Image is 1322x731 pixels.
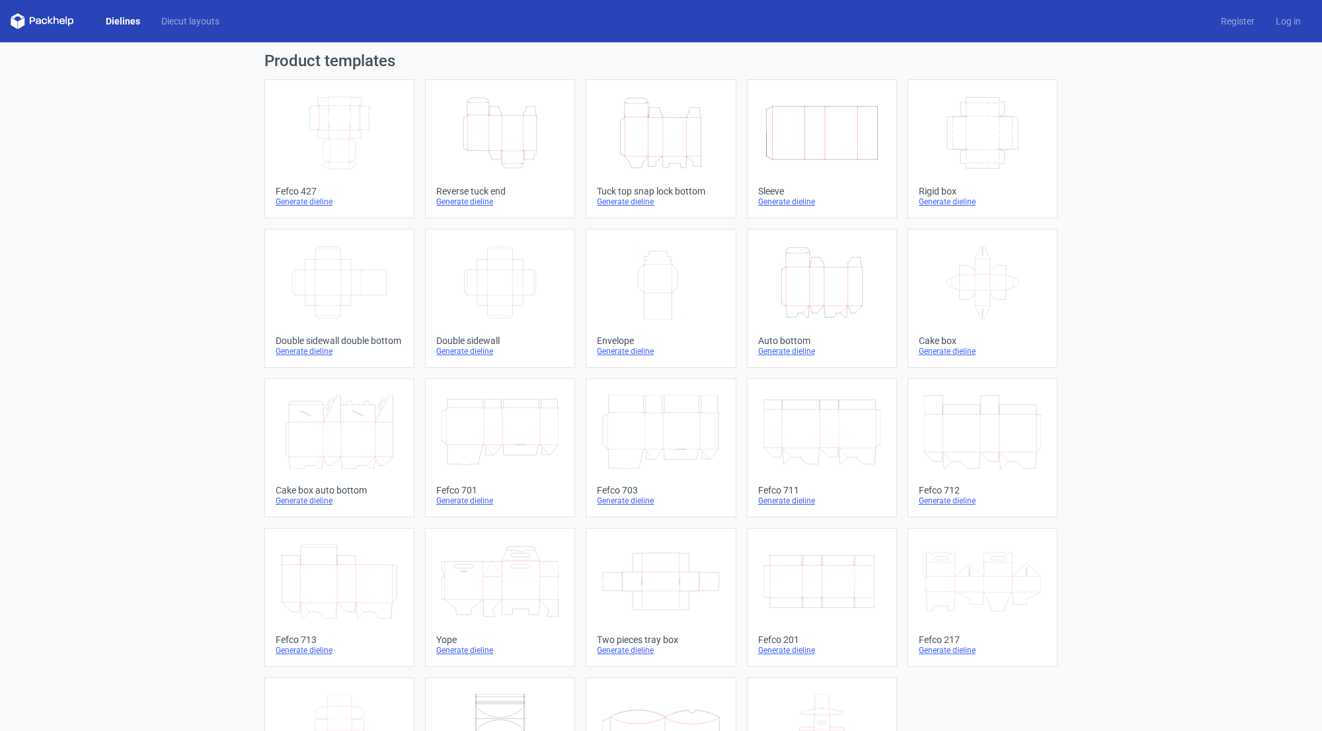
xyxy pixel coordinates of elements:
div: Cake box [919,335,1046,346]
div: Generate dieline [436,346,564,357]
div: Fefco 712 [919,485,1046,495]
a: Two pieces tray boxGenerate dieline [586,528,736,667]
div: Rigid box [919,186,1046,196]
div: Double sidewall [436,335,564,346]
a: Fefco 217Generate dieline [908,528,1058,667]
div: Generate dieline [597,495,724,506]
a: Cake boxGenerate dieline [908,229,1058,368]
div: Generate dieline [436,196,564,207]
div: Generate dieline [597,645,724,656]
div: Two pieces tray box [597,634,724,645]
div: Cake box auto bottom [276,485,403,495]
div: Generate dieline [276,495,403,506]
div: Generate dieline [758,196,886,207]
div: Reverse tuck end [436,186,564,196]
a: Double sidewallGenerate dieline [425,229,575,368]
div: Generate dieline [758,495,886,506]
h1: Product templates [264,53,1058,69]
a: Fefco 712Generate dieline [908,378,1058,517]
div: Fefco 711 [758,485,886,495]
div: Generate dieline [597,346,724,357]
a: Dielines [95,15,151,28]
div: Generate dieline [276,346,403,357]
a: Double sidewall double bottomGenerate dieline [264,229,414,368]
div: Fefco 201 [758,634,886,645]
a: Log in [1265,15,1311,28]
a: Fefco 201Generate dieline [747,528,897,667]
div: Fefco 713 [276,634,403,645]
a: Fefco 703Generate dieline [586,378,736,517]
div: Generate dieline [919,645,1046,656]
div: Generate dieline [919,495,1046,506]
div: Auto bottom [758,335,886,346]
div: Envelope [597,335,724,346]
div: Generate dieline [597,196,724,207]
a: Register [1210,15,1265,28]
a: SleeveGenerate dieline [747,79,897,218]
div: Generate dieline [758,645,886,656]
a: Reverse tuck endGenerate dieline [425,79,575,218]
div: Generate dieline [276,196,403,207]
div: Generate dieline [758,346,886,357]
div: Generate dieline [436,645,564,656]
a: Auto bottomGenerate dieline [747,229,897,368]
div: Fefco 427 [276,186,403,196]
a: YopeGenerate dieline [425,528,575,667]
a: EnvelopeGenerate dieline [586,229,736,368]
div: Double sidewall double bottom [276,335,403,346]
div: Generate dieline [919,196,1046,207]
div: Generate dieline [919,346,1046,357]
a: Diecut layouts [151,15,230,28]
div: Generate dieline [276,645,403,656]
div: Fefco 701 [436,485,564,495]
div: Tuck top snap lock bottom [597,186,724,196]
div: Generate dieline [436,495,564,506]
div: Yope [436,634,564,645]
div: Fefco 703 [597,485,724,495]
div: Fefco 217 [919,634,1046,645]
a: Cake box auto bottomGenerate dieline [264,378,414,517]
a: Tuck top snap lock bottomGenerate dieline [586,79,736,218]
a: Fefco 427Generate dieline [264,79,414,218]
a: Fefco 711Generate dieline [747,378,897,517]
a: Fefco 701Generate dieline [425,378,575,517]
a: Fefco 713Generate dieline [264,528,414,667]
a: Rigid boxGenerate dieline [908,79,1058,218]
div: Sleeve [758,186,886,196]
